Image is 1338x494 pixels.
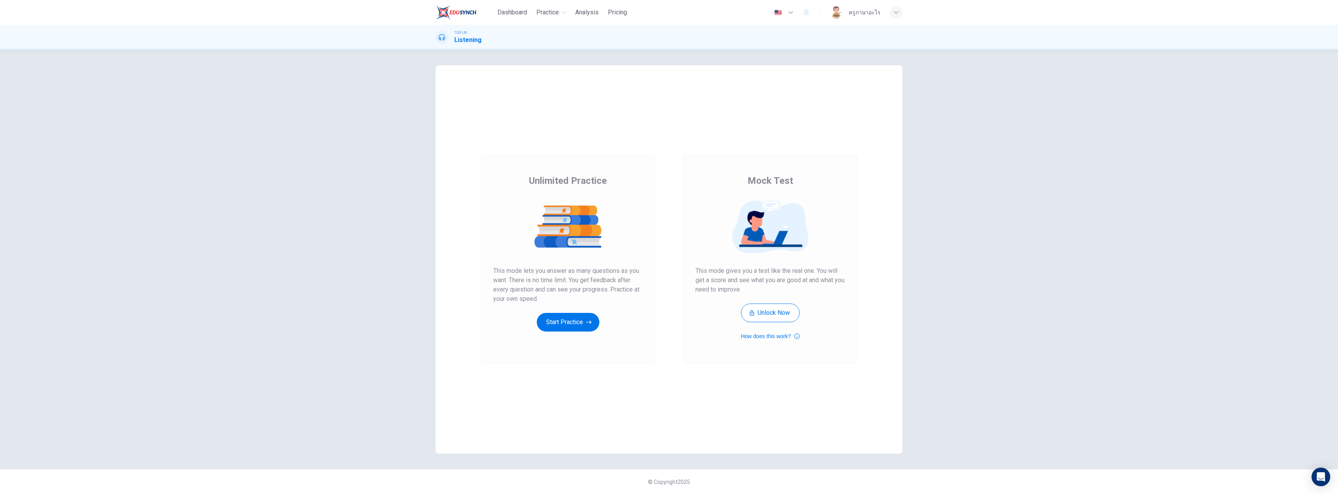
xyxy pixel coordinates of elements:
[536,8,559,17] span: Practice
[695,266,845,294] span: This mode gives you a test like the real one. You will get a score and see what you are good at a...
[605,5,630,19] button: Pricing
[741,304,800,322] button: Unlock Now
[493,266,643,304] span: This mode lets you answer as many questions as you want. There is no time limit. You get feedback...
[533,5,569,19] button: Practice
[773,10,783,16] img: en
[436,5,494,20] a: EduSynch logo
[741,332,799,341] button: How does this work?
[849,8,881,17] div: ครูภาษาอะไร
[575,8,599,17] span: Analysis
[454,30,467,35] span: TOEFL®
[830,6,842,19] img: Profile picture
[572,5,602,19] button: Analysis
[454,35,482,45] h1: Listening
[494,5,530,19] button: Dashboard
[537,313,599,332] button: Start Practice
[1312,468,1330,486] div: Open Intercom Messenger
[648,479,690,485] span: © Copyright 2025
[436,5,476,20] img: EduSynch logo
[497,8,527,17] span: Dashboard
[529,175,607,187] span: Unlimited Practice
[608,8,627,17] span: Pricing
[748,175,793,187] span: Mock Test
